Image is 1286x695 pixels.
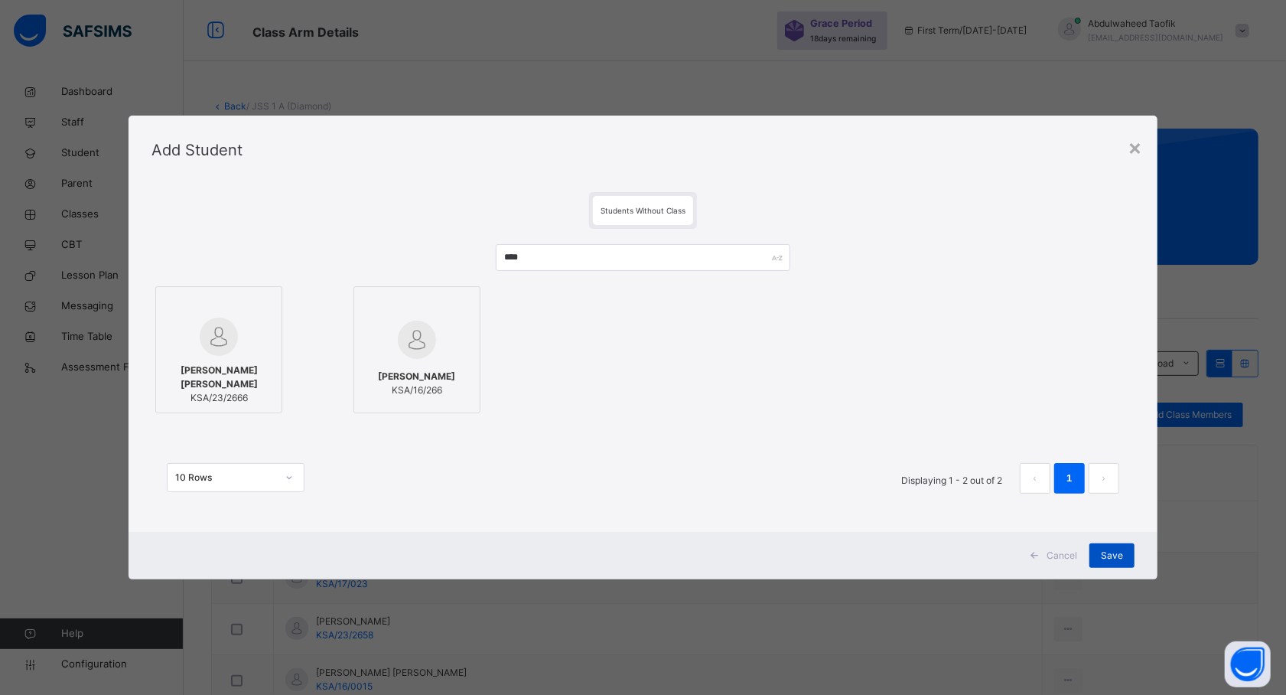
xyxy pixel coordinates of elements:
li: 上一页 [1020,463,1050,494]
img: default.svg [398,321,436,359]
li: Displaying 1 - 2 out of 2 [890,463,1014,494]
span: [PERSON_NAME] [PERSON_NAME] [164,364,274,391]
span: Cancel [1047,549,1077,563]
img: default.svg [200,318,238,356]
li: 下一页 [1089,463,1119,494]
button: prev page [1020,463,1050,494]
div: × [1128,131,1142,163]
span: [PERSON_NAME] [379,370,456,383]
a: 1 [1062,468,1076,488]
button: Open asap [1225,641,1271,687]
span: KSA/23/2666 [164,391,274,405]
div: 10 Rows [175,471,276,485]
span: Add Student [151,141,243,159]
span: Save [1101,549,1123,563]
span: KSA/16/266 [379,383,456,397]
li: 1 [1054,463,1085,494]
button: next page [1089,463,1119,494]
span: Students Without Class [601,206,685,215]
